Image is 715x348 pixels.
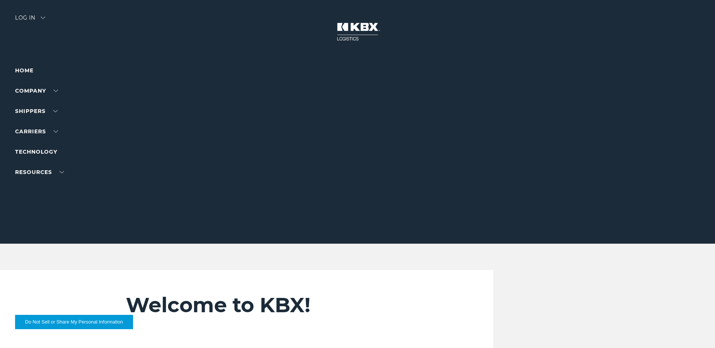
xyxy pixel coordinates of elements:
iframe: Chat Widget [677,312,715,348]
img: arrow [41,17,45,19]
a: Company [15,87,58,94]
a: Technology [15,148,57,155]
a: SHIPPERS [15,108,58,114]
a: RESOURCES [15,169,64,176]
button: Do Not Sell or Share My Personal Information [15,315,133,329]
h2: Welcome to KBX! [126,293,448,317]
a: Home [15,67,34,74]
img: kbx logo [329,15,386,48]
a: Carriers [15,128,58,135]
div: Log in [15,15,45,26]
